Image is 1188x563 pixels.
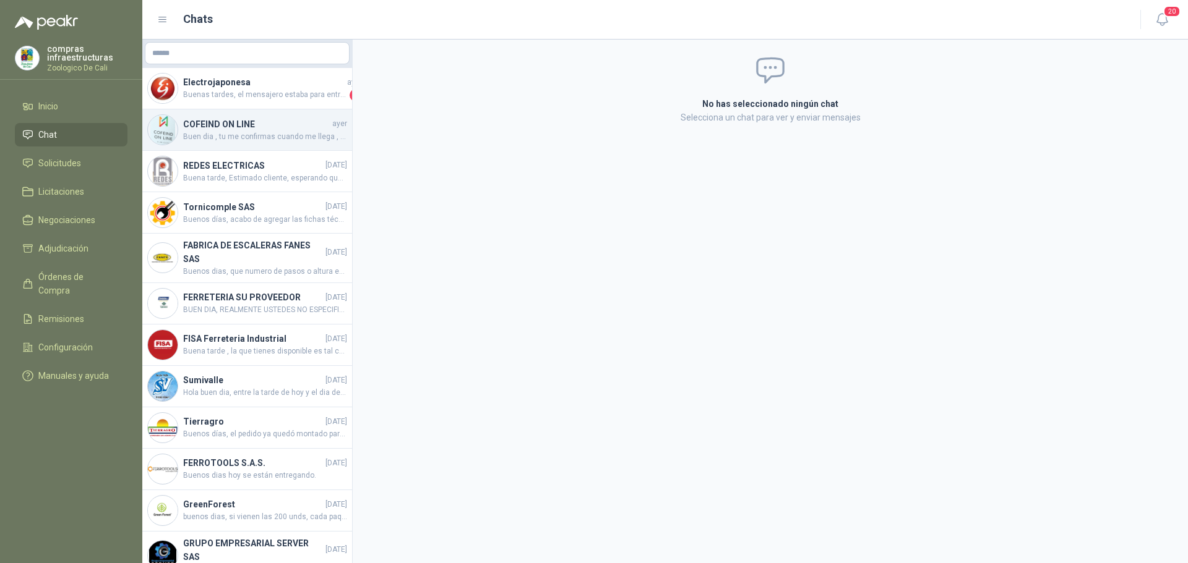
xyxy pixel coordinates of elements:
[183,497,323,511] h4: GreenForest
[38,341,93,354] span: Configuración
[148,371,178,401] img: Company Logo
[142,490,352,531] a: Company LogoGreenForest[DATE]buenos dias, si vienen las 200 unds, cada paquete es de 100 unds.
[325,159,347,171] span: [DATE]
[38,369,109,383] span: Manuales y ayuda
[148,330,178,360] img: Company Logo
[183,456,323,470] h4: FERROTOOLS S.A.S.
[183,131,347,143] span: Buen dia , tu me confirmas cuando me llega , tenia tiempo de entrega 3 dias
[325,333,347,345] span: [DATE]
[183,159,323,172] h4: REDES ELECTRICAS
[148,156,178,186] img: Company Logo
[183,290,323,304] h4: FERRETERIA SU PROVEEDOR
[183,387,347,399] span: Hola buen dia, entre la tarde de hoy y el dia de mañana te debe estar llegando.
[15,151,127,175] a: Solicitudes
[148,74,178,103] img: Company Logo
[142,407,352,449] a: Company LogoTierragro[DATE]Buenos días, el pedido ya quedó montado para entrega en la portería pr...
[1163,6,1181,17] span: 20
[15,95,127,118] a: Inicio
[183,214,347,226] span: Buenos días, acabo de agregar las fichas técnicas. de ambos mosquetones, son exactamente los mismos.
[183,200,323,214] h4: Tornicomple SAS
[38,128,57,142] span: Chat
[142,68,352,109] a: Company LogoElectrojaponesaayerBuenas tardes, el mensajero estaba para entregar [DATE] en la tard...
[38,185,84,198] span: Licitaciones
[38,312,84,326] span: Remisiones
[347,77,362,88] span: ayer
[15,180,127,203] a: Licitaciones
[142,151,352,192] a: Company LogoREDES ELECTRICAS[DATE]Buena tarde, Estimado cliente, esperando que se encuentre bien,...
[332,118,347,130] span: ayer
[38,242,88,255] span: Adjudicación
[148,198,178,227] img: Company Logo
[148,289,178,318] img: Company Logo
[15,336,127,359] a: Configuración
[148,115,178,145] img: Company Logo
[148,243,178,273] img: Company Logo
[142,192,352,234] a: Company LogoTornicomple SAS[DATE]Buenos días, acabo de agregar las fichas técnicas. de ambos mosq...
[325,457,347,469] span: [DATE]
[183,117,330,131] h4: COFEIND ON LINE
[15,123,127,146] a: Chat
[142,366,352,407] a: Company LogoSumivalle[DATE]Hola buen dia, entre la tarde de hoy y el dia de mañana te debe estar ...
[15,364,127,387] a: Manuales y ayuda
[15,46,39,70] img: Company Logo
[325,375,347,386] span: [DATE]
[554,97,986,111] h2: No has seleccionado ningún chat
[350,89,362,101] span: 1
[15,208,127,232] a: Negociaciones
[554,111,986,124] p: Selecciona un chat para ver y enviar mensajes
[148,496,178,525] img: Company Logo
[325,416,347,428] span: [DATE]
[15,265,127,302] a: Órdenes de Compra
[142,283,352,324] a: Company LogoFERRETERIA SU PROVEEDOR[DATE]BUEN DIA, REALMENTE USTEDES NO ESPECIFICAN SI QUIEREN RE...
[183,11,213,28] h1: Chats
[142,109,352,151] a: Company LogoCOFEIND ON LINEayerBuen dia , tu me confirmas cuando me llega , tenia tiempo de entre...
[148,454,178,484] img: Company Logo
[38,99,58,113] span: Inicio
[15,15,78,30] img: Logo peakr
[38,156,81,170] span: Solicitudes
[325,247,347,258] span: [DATE]
[47,64,127,72] p: Zoologico De Cali
[325,292,347,303] span: [DATE]
[183,75,345,89] h4: Electrojaponesa
[183,332,323,345] h4: FISA Ferreteria Industrial
[15,307,127,331] a: Remisiones
[183,172,347,184] span: Buena tarde, Estimado cliente, esperando que se encuentre bien, los amarres que distribuimos solo...
[183,345,347,357] span: Buena tarde , la que tienes disponible es tal cual la que tengo en la foto?
[325,499,347,510] span: [DATE]
[38,213,95,227] span: Negociaciones
[142,324,352,366] a: Company LogoFISA Ferreteria Industrial[DATE]Buena tarde , la que tienes disponible es tal cual la...
[183,470,347,481] span: Buenos dias hoy se están entregando.
[183,266,347,277] span: Buenos dias, que numero de pasos o altura es la escalera, material y tipo de trabajo que realizan...
[325,544,347,556] span: [DATE]
[183,89,347,101] span: Buenas tardes, el mensajero estaba para entregar [DATE] en la tarde, me parece raro que no haya e...
[183,415,323,428] h4: Tierragro
[183,511,347,523] span: buenos dias, si vienen las 200 unds, cada paquete es de 100 unds.
[142,449,352,490] a: Company LogoFERROTOOLS S.A.S.[DATE]Buenos dias hoy se están entregando.
[325,201,347,213] span: [DATE]
[1151,9,1173,31] button: 20
[142,234,352,283] a: Company LogoFABRICA DE ESCALERAS FANES SAS[DATE]Buenos dias, que numero de pasos o altura es la e...
[183,239,323,266] h4: FABRICA DE ESCALERAS FANES SAS
[38,270,116,297] span: Órdenes de Compra
[183,428,347,440] span: Buenos días, el pedido ya quedó montado para entrega en la portería principal a nombre de [PERSON...
[148,413,178,442] img: Company Logo
[15,237,127,260] a: Adjudicación
[183,304,347,316] span: BUEN DIA, REALMENTE USTEDES NO ESPECIFICAN SI QUIEREN REDONDA O CUADRADA, YO LES COTICE CUADRADA
[183,373,323,387] h4: Sumivalle
[47,44,127,62] p: compras infraestructuras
